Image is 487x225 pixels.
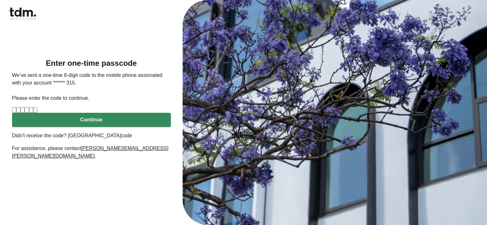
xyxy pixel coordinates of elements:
input: Digit 2 [16,107,20,113]
input: Digit 3 [20,107,25,113]
input: Digit 5 [29,107,33,113]
p: We’ve sent a one-time 6-digit code to the mobile phone associated with your account ****** 315. P... [12,72,171,102]
h5: Enter one-time passcode [12,60,171,66]
p: Didn't receive the code? [GEOGRAPHIC_DATA] [12,132,171,140]
p: For assistance, please contact . [12,145,171,160]
input: Please enter verification code. Digit 1 [12,107,16,113]
button: Continue [12,113,171,127]
input: Digit 4 [25,107,29,113]
u: [PERSON_NAME][EMAIL_ADDRESS][PERSON_NAME][DOMAIN_NAME] [12,146,169,159]
a: code [121,133,132,138]
input: Digit 6 [33,107,37,113]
